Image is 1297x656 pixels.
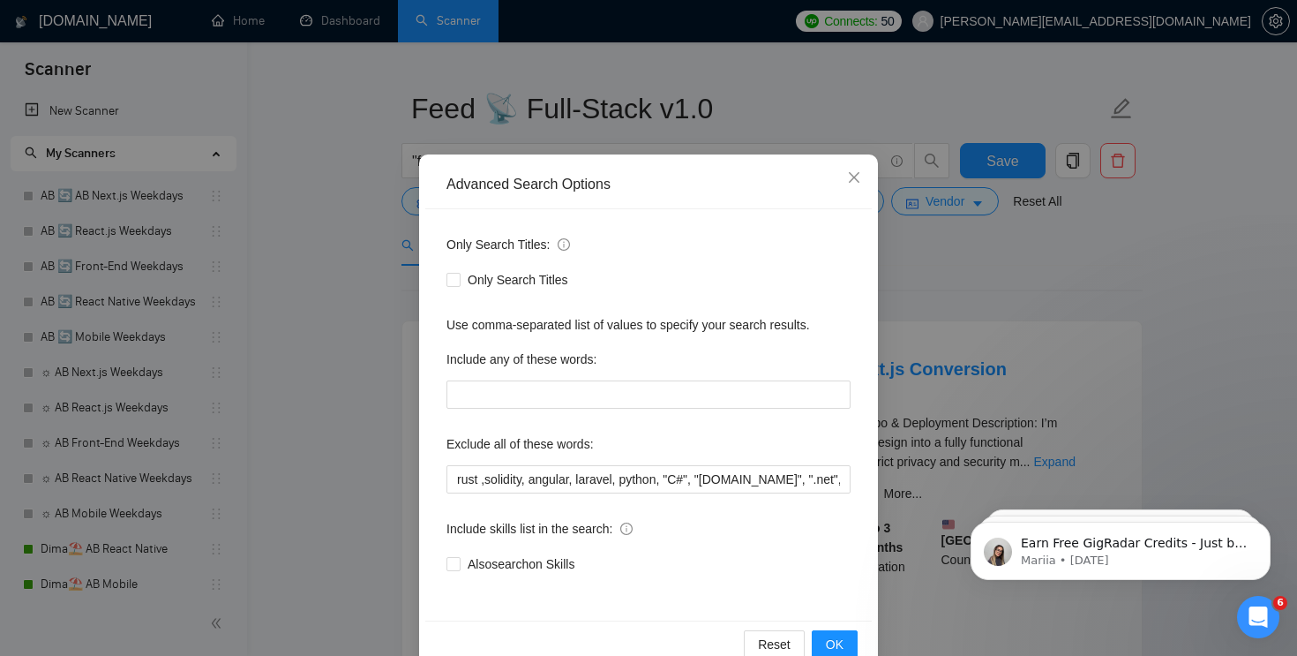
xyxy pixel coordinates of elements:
[446,315,851,335] div: Use comma-separated list of values to specify your search results.
[830,155,878,202] button: Close
[461,270,575,290] span: Only Search Titles
[461,554,581,574] span: Also search on Skills
[446,345,596,373] label: Include any of these words:
[620,523,633,535] span: info-circle
[446,430,594,458] label: Exclude all of these words:
[446,175,851,194] div: Advanced Search Options
[758,635,791,654] span: Reset
[944,485,1297,608] iframe: Intercom notifications message
[847,170,861,185] span: close
[446,235,570,254] span: Only Search Titles:
[826,635,843,654] span: OK
[1237,596,1279,638] iframe: Intercom live chat
[1273,596,1287,610] span: 6
[446,519,633,539] span: Include skills list in the search:
[558,238,570,251] span: info-circle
